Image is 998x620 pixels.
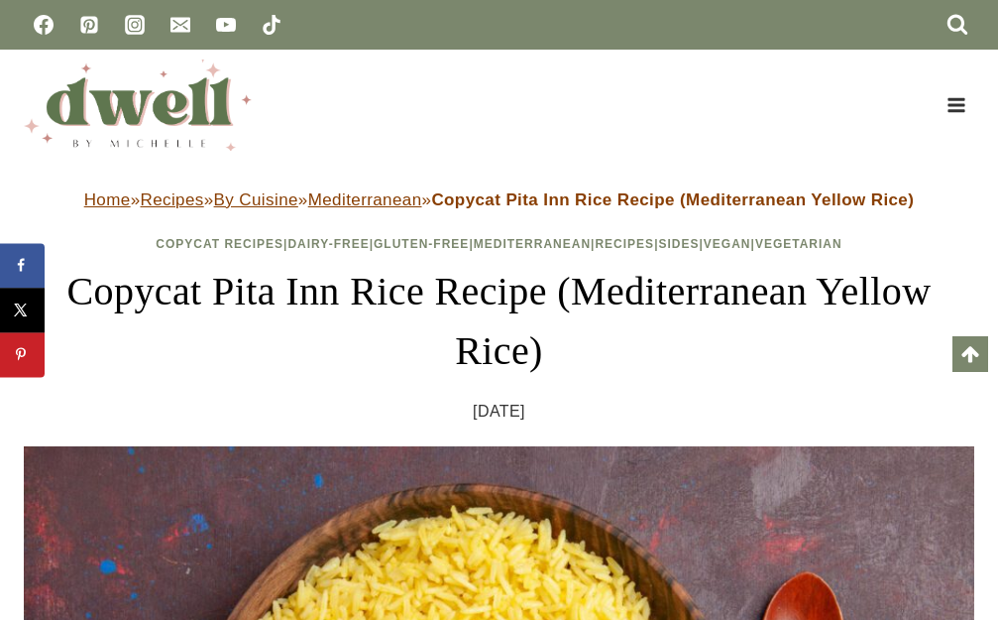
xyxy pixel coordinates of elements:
a: Vegetarian [755,237,842,251]
strong: Copycat Pita Inn Rice Recipe (Mediterranean Yellow Rice) [431,190,914,209]
a: Instagram [115,5,155,45]
a: Gluten-Free [374,237,469,251]
span: » » » » [84,190,915,209]
h1: Copycat Pita Inn Rice Recipe (Mediterranean Yellow Rice) [24,262,974,381]
a: Sides [658,237,699,251]
a: Recipes [595,237,654,251]
a: By Cuisine [214,190,298,209]
a: Scroll to top [952,336,988,372]
a: YouTube [206,5,246,45]
button: Open menu [938,89,974,120]
a: Mediterranean [308,190,422,209]
a: TikTok [252,5,291,45]
a: Recipes [141,190,204,209]
span: | | | | | | | [156,237,841,251]
a: Vegan [704,237,751,251]
a: Mediterranean [474,237,591,251]
a: Facebook [24,5,63,45]
a: Dairy-Free [287,237,369,251]
a: Home [84,190,131,209]
a: Email [161,5,200,45]
a: Copycat Recipes [156,237,283,251]
img: DWELL by michelle [24,60,252,151]
button: View Search Form [941,8,974,42]
a: Pinterest [69,5,109,45]
time: [DATE] [473,397,525,427]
